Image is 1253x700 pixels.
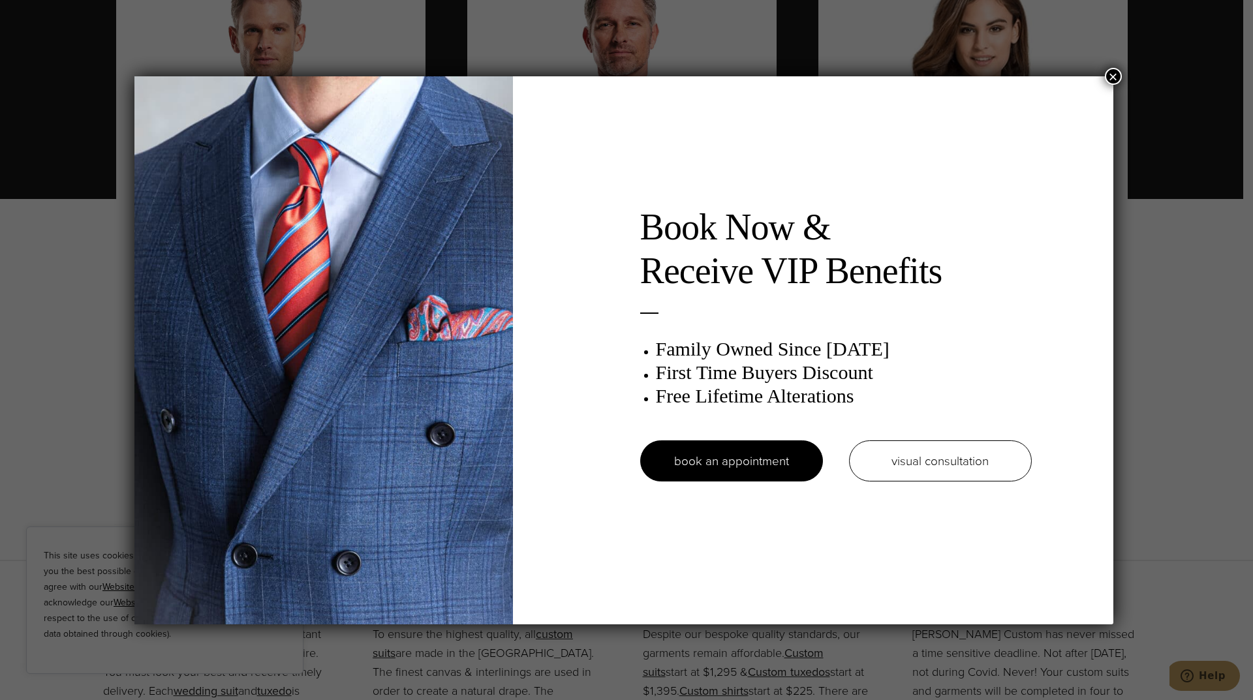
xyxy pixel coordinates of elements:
[656,337,1032,361] h3: Family Owned Since [DATE]
[29,9,56,21] span: Help
[656,361,1032,384] h3: First Time Buyers Discount
[640,440,823,481] a: book an appointment
[656,384,1032,408] h3: Free Lifetime Alterations
[1105,68,1122,85] button: Close
[849,440,1032,481] a: visual consultation
[640,205,1032,293] h2: Book Now & Receive VIP Benefits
